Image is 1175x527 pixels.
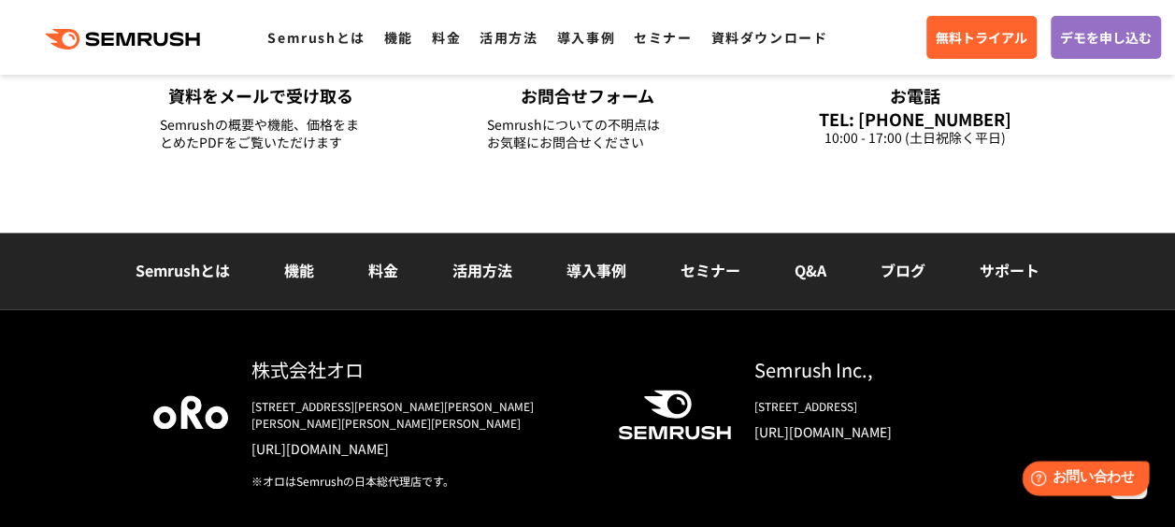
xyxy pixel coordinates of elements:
a: 資料ダウンロード [710,28,827,47]
div: 10:00 - 17:00 (土日祝除く平日) [814,129,1016,147]
div: 資料をメールで受け取る [160,84,362,107]
a: Semrushとは [267,28,365,47]
a: [URL][DOMAIN_NAME] [754,422,1023,441]
a: ブログ [881,259,925,281]
div: ※オロはSemrushの日本総代理店です。 [251,473,588,490]
a: 料金 [432,28,461,47]
a: 導入事例 [557,28,615,47]
a: Q&A [795,259,826,281]
a: セミナー [681,259,740,281]
iframe: Help widget launcher [1009,454,1154,506]
div: [STREET_ADDRESS] [754,398,1023,415]
a: セミナー [634,28,692,47]
a: Semrushとは [136,259,230,281]
div: お問合せフォーム [487,84,689,107]
a: 機能 [384,28,413,47]
a: 機能 [284,259,314,281]
div: Semrushの概要や機能、価格をまとめたPDFをご覧いただけます [160,116,362,151]
a: 導入事例 [566,259,626,281]
div: お電話 [814,84,1016,107]
a: サポート [980,259,1039,281]
a: 料金 [368,259,398,281]
span: 無料トライアル [936,27,1027,48]
div: [STREET_ADDRESS][PERSON_NAME][PERSON_NAME][PERSON_NAME][PERSON_NAME][PERSON_NAME] [251,398,588,432]
a: [URL][DOMAIN_NAME] [251,439,588,458]
span: デモを申し込む [1060,27,1152,48]
a: 無料トライアル [926,16,1037,59]
a: 活用方法 [480,28,537,47]
div: Semrush Inc., [754,356,1023,383]
div: Semrushについての不明点は お気軽にお問合せください [487,116,689,151]
img: oro company [153,395,228,429]
a: 活用方法 [452,259,512,281]
a: デモを申し込む [1051,16,1161,59]
div: TEL: [PHONE_NUMBER] [814,108,1016,129]
div: 株式会社オロ [251,356,588,383]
